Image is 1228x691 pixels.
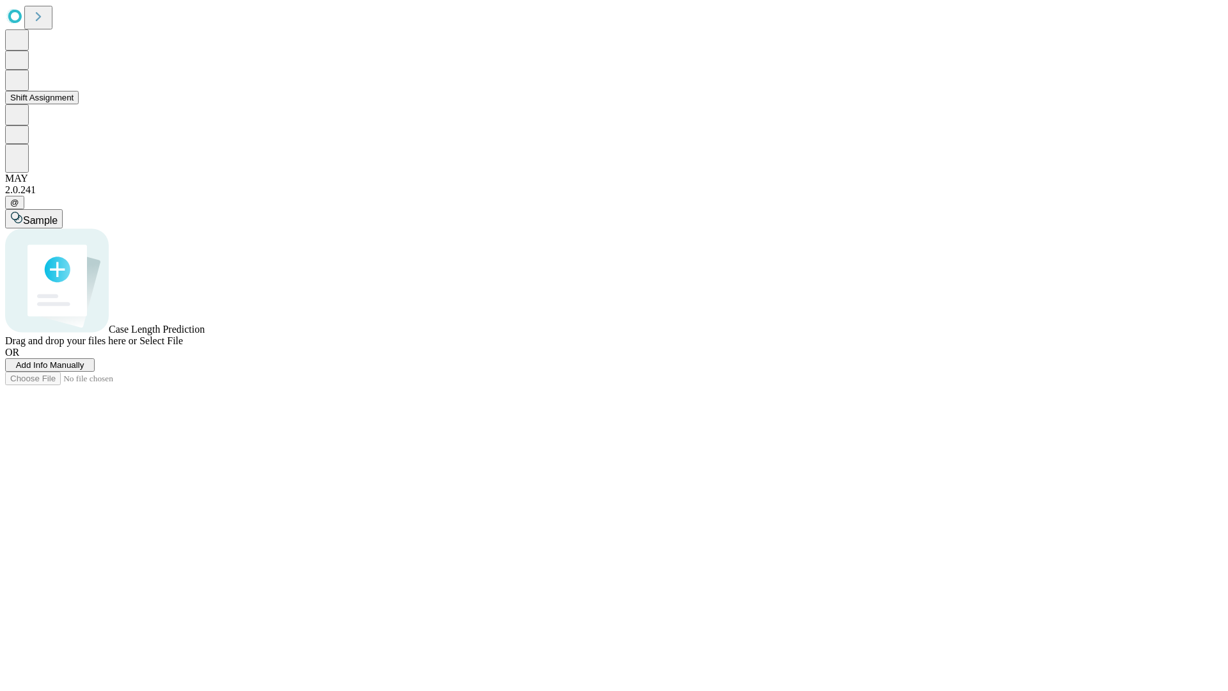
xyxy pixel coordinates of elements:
[5,173,1223,184] div: MAY
[5,347,19,358] span: OR
[5,196,24,209] button: @
[5,358,95,372] button: Add Info Manually
[109,324,205,335] span: Case Length Prediction
[5,184,1223,196] div: 2.0.241
[10,198,19,207] span: @
[139,335,183,346] span: Select File
[23,215,58,226] span: Sample
[5,335,137,346] span: Drag and drop your files here or
[16,360,84,370] span: Add Info Manually
[5,209,63,228] button: Sample
[5,91,79,104] button: Shift Assignment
